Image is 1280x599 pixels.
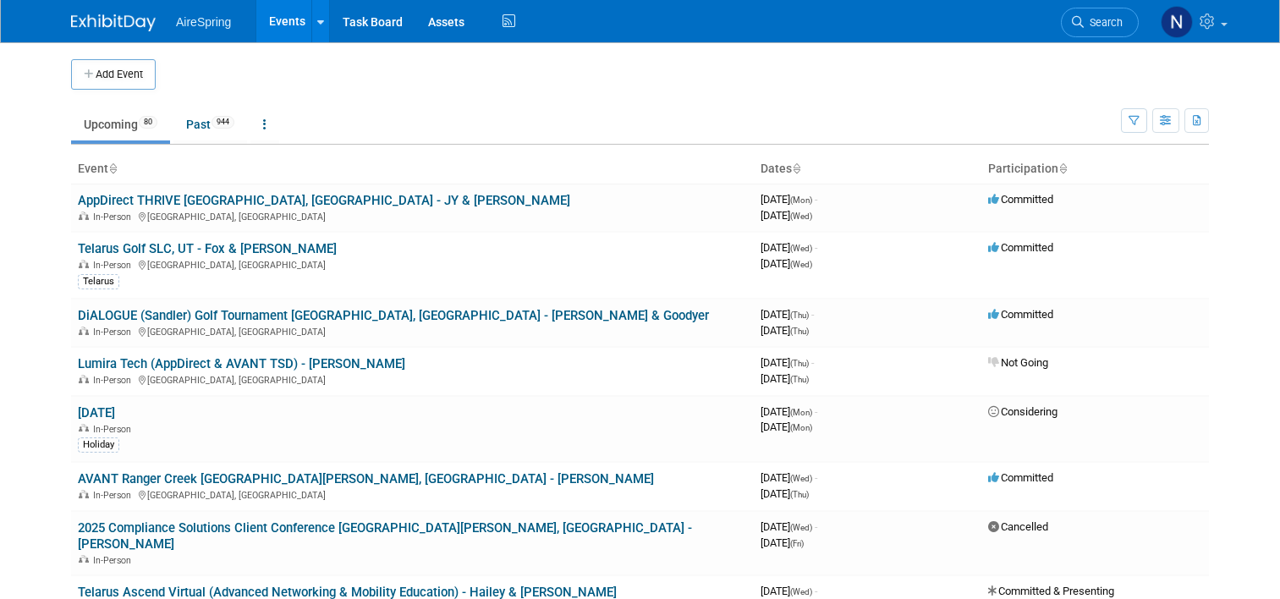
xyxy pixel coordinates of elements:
img: Natalie Pyron [1161,6,1193,38]
span: [DATE] [761,308,814,321]
span: [DATE] [761,193,817,206]
span: Cancelled [988,520,1048,533]
span: - [815,520,817,533]
div: [GEOGRAPHIC_DATA], [GEOGRAPHIC_DATA] [78,372,747,386]
img: In-Person Event [79,424,89,432]
button: Add Event [71,59,156,90]
span: (Mon) [790,423,812,432]
span: (Wed) [790,212,812,221]
span: - [815,405,817,418]
div: Telarus [78,274,119,289]
span: In-Person [93,260,136,271]
a: AVANT Ranger Creek [GEOGRAPHIC_DATA][PERSON_NAME], [GEOGRAPHIC_DATA] - [PERSON_NAME] [78,471,654,486]
span: [DATE] [761,536,804,549]
div: Holiday [78,437,119,453]
span: [DATE] [761,372,809,385]
img: In-Person Event [79,490,89,498]
a: Sort by Participation Type [1058,162,1067,175]
span: [DATE] [761,585,817,597]
span: (Wed) [790,587,812,596]
span: (Wed) [790,474,812,483]
span: [DATE] [761,487,809,500]
span: (Thu) [790,490,809,499]
a: Sort by Event Name [108,162,117,175]
span: - [811,308,814,321]
span: [DATE] [761,520,817,533]
span: [DATE] [761,257,812,270]
span: In-Person [93,212,136,223]
a: Search [1061,8,1139,37]
a: [DATE] [78,405,115,420]
div: [GEOGRAPHIC_DATA], [GEOGRAPHIC_DATA] [78,324,747,338]
a: AppDirect THRIVE [GEOGRAPHIC_DATA], [GEOGRAPHIC_DATA] - JY & [PERSON_NAME] [78,193,570,208]
span: Committed [988,193,1053,206]
span: - [815,241,817,254]
span: - [811,356,814,369]
a: Lumira Tech (AppDirect & AVANT TSD) - [PERSON_NAME] [78,356,405,371]
span: Committed [988,241,1053,254]
img: In-Person Event [79,327,89,335]
div: [GEOGRAPHIC_DATA], [GEOGRAPHIC_DATA] [78,209,747,223]
span: (Wed) [790,523,812,532]
a: 2025 Compliance Solutions Client Conference [GEOGRAPHIC_DATA][PERSON_NAME], [GEOGRAPHIC_DATA] - [... [78,520,692,552]
span: (Mon) [790,195,812,205]
span: (Wed) [790,244,812,253]
span: (Thu) [790,359,809,368]
span: Committed & Presenting [988,585,1114,597]
span: In-Person [93,555,136,566]
img: In-Person Event [79,555,89,563]
span: (Mon) [790,408,812,417]
img: ExhibitDay [71,14,156,31]
span: [DATE] [761,420,812,433]
a: Sort by Start Date [792,162,800,175]
span: AireSpring [176,15,231,29]
span: [DATE] [761,471,817,484]
span: (Fri) [790,539,804,548]
span: 80 [139,116,157,129]
span: In-Person [93,424,136,435]
a: DiALOGUE (Sandler) Golf Tournament [GEOGRAPHIC_DATA], [GEOGRAPHIC_DATA] - [PERSON_NAME] & Goodyer [78,308,709,323]
span: [DATE] [761,356,814,369]
img: In-Person Event [79,212,89,220]
a: Upcoming80 [71,108,170,140]
div: [GEOGRAPHIC_DATA], [GEOGRAPHIC_DATA] [78,257,747,271]
span: [DATE] [761,405,817,418]
span: Search [1084,16,1123,29]
span: In-Person [93,327,136,338]
div: [GEOGRAPHIC_DATA], [GEOGRAPHIC_DATA] [78,487,747,501]
th: Event [71,155,754,184]
span: Not Going [988,356,1048,369]
a: Past944 [173,108,247,140]
span: (Wed) [790,260,812,269]
span: [DATE] [761,209,812,222]
span: (Thu) [790,375,809,384]
th: Dates [754,155,981,184]
span: Considering [988,405,1058,418]
span: (Thu) [790,327,809,336]
span: In-Person [93,490,136,501]
span: - [815,471,817,484]
a: Telarus Golf SLC, UT - Fox & [PERSON_NAME] [78,241,337,256]
span: Committed [988,308,1053,321]
span: Committed [988,471,1053,484]
span: In-Person [93,375,136,386]
span: [DATE] [761,324,809,337]
span: [DATE] [761,241,817,254]
th: Participation [981,155,1209,184]
span: 944 [212,116,234,129]
span: (Thu) [790,310,809,320]
span: - [815,193,817,206]
span: - [815,585,817,597]
img: In-Person Event [79,375,89,383]
img: In-Person Event [79,260,89,268]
